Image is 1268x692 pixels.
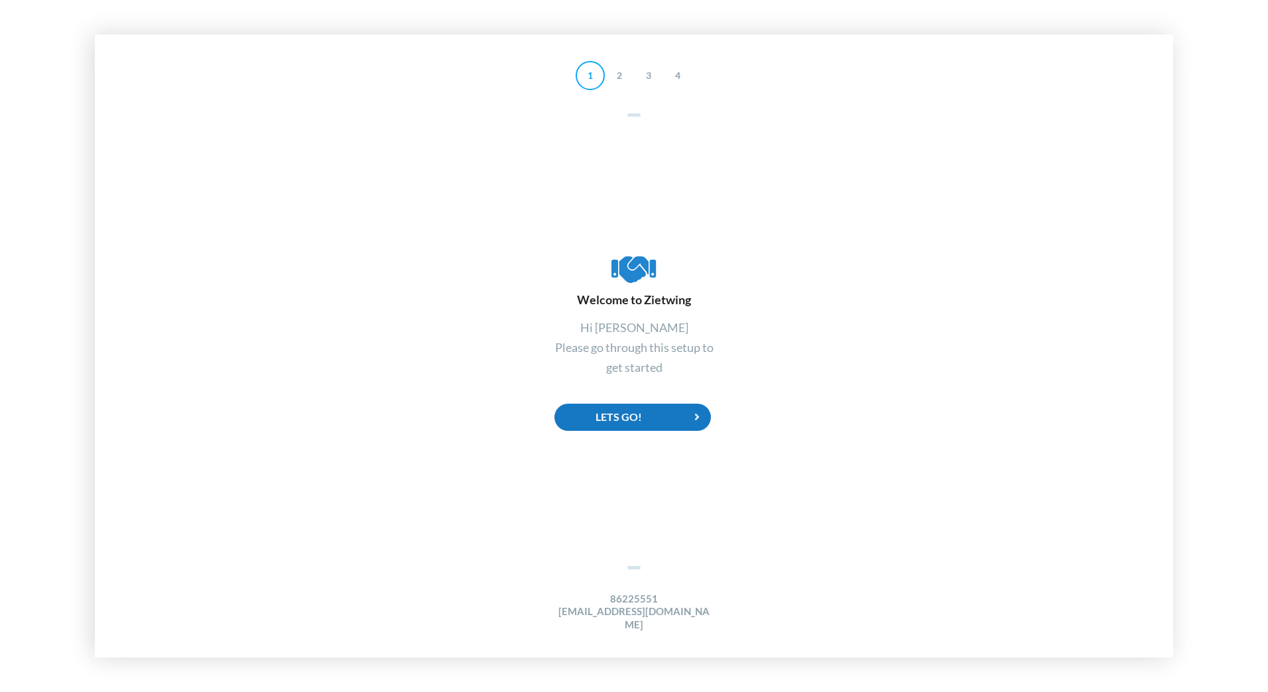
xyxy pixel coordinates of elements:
[554,317,714,377] div: Hi [PERSON_NAME] Please go through this setup to get started
[576,61,605,90] div: 1
[634,61,663,90] div: 3
[554,404,711,431] div: Lets Go!
[605,61,634,90] div: 2
[554,593,714,605] h4: 86225551
[554,252,714,308] div: Welcome to Zietwing
[554,605,714,631] h4: [EMAIL_ADDRESS][DOMAIN_NAME]
[663,61,692,90] div: 4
